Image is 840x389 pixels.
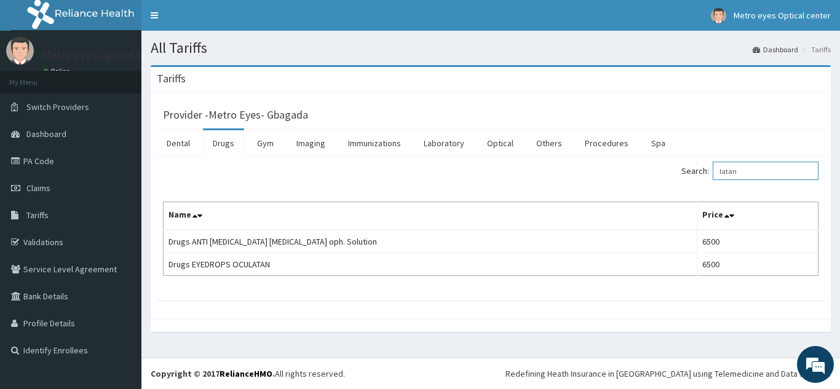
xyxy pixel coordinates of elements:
[734,10,831,21] span: Metro eyes Optical center
[26,101,89,112] span: Switch Providers
[164,253,697,276] td: Drugs EYEDROPS OCULATAN
[681,162,818,180] label: Search:
[799,44,831,55] li: Tariffs
[64,69,207,85] div: Chat with us now
[151,368,275,379] strong: Copyright © 2017 .
[220,368,272,379] a: RelianceHMO
[151,40,831,56] h1: All Tariffs
[6,37,34,65] img: User Image
[71,116,170,240] span: We're online!
[713,162,818,180] input: Search:
[641,130,675,156] a: Spa
[711,8,726,23] img: User Image
[477,130,523,156] a: Optical
[575,130,638,156] a: Procedures
[141,358,840,389] footer: All rights reserved.
[697,230,818,253] td: 6500
[202,6,231,36] div: Minimize live chat window
[23,61,50,92] img: d_794563401_company_1708531726252_794563401
[163,109,308,120] h3: Provider - Metro Eyes- Gbagada
[247,130,283,156] a: Gym
[26,183,50,194] span: Claims
[26,128,66,139] span: Dashboard
[526,130,572,156] a: Others
[697,202,818,230] th: Price
[164,202,697,230] th: Name
[157,73,186,84] h3: Tariffs
[505,367,831,380] div: Redefining Heath Insurance in [GEOGRAPHIC_DATA] using Telemedicine and Data Science!
[203,130,244,156] a: Drugs
[26,210,49,221] span: Tariffs
[43,67,73,76] a: Online
[43,50,169,61] p: Metro eyes Optical center
[164,230,697,253] td: Drugs ANTI [MEDICAL_DATA] [MEDICAL_DATA] oph. Solution
[6,259,234,302] textarea: Type your message and hit 'Enter'
[753,44,798,55] a: Dashboard
[414,130,474,156] a: Laboratory
[157,130,200,156] a: Dental
[338,130,411,156] a: Immunizations
[697,253,818,276] td: 6500
[287,130,335,156] a: Imaging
